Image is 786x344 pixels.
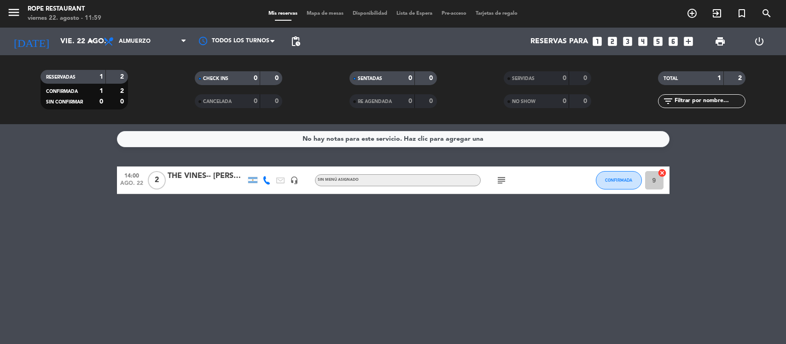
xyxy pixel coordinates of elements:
[664,76,678,81] span: TOTAL
[563,75,566,81] strong: 0
[658,168,667,178] i: cancel
[275,98,280,104] strong: 0
[496,175,507,186] i: subject
[437,11,471,16] span: Pre-acceso
[754,36,765,47] i: power_settings_new
[254,98,257,104] strong: 0
[711,8,722,19] i: exit_to_app
[46,89,78,94] span: CONFIRMADA
[622,35,634,47] i: looks_3
[667,35,679,47] i: looks_6
[512,99,536,104] span: NO SHOW
[736,8,747,19] i: turned_in_not
[7,6,21,19] i: menu
[717,75,721,81] strong: 1
[28,14,101,23] div: viernes 22. agosto - 11:59
[99,74,103,80] strong: 1
[120,98,126,105] strong: 0
[203,99,232,104] span: CANCELADA
[46,100,83,104] span: SIN CONFIRMAR
[46,75,76,80] span: RESERVADAS
[738,75,744,81] strong: 2
[429,75,435,81] strong: 0
[348,11,392,16] span: Disponibilidad
[99,98,103,105] strong: 0
[761,8,772,19] i: search
[7,6,21,23] button: menu
[318,178,359,182] span: Sin menú asignado
[392,11,437,16] span: Lista de Espera
[563,98,566,104] strong: 0
[120,88,126,94] strong: 2
[637,35,649,47] i: looks_4
[86,36,97,47] i: arrow_drop_down
[605,178,632,183] span: CONFIRMADA
[663,96,674,107] i: filter_list
[120,180,143,191] span: ago. 22
[120,170,143,180] span: 14:00
[303,134,483,144] div: No hay notas para este servicio. Haz clic para agregar una
[583,75,589,81] strong: 0
[203,76,228,81] span: CHECK INS
[674,96,745,106] input: Filtrar por nombre...
[652,35,664,47] i: looks_5
[290,36,301,47] span: pending_actions
[512,76,535,81] span: SERVIDAS
[429,98,435,104] strong: 0
[583,98,589,104] strong: 0
[148,171,166,189] span: 2
[358,76,382,81] span: SENTADAS
[591,35,603,47] i: looks_one
[275,75,280,81] strong: 0
[254,75,257,81] strong: 0
[471,11,522,16] span: Tarjetas de regalo
[120,74,126,80] strong: 2
[168,170,246,182] div: THE VINES-- [PERSON_NAME]
[290,176,298,184] i: headset_mic
[7,31,56,52] i: [DATE]
[408,98,412,104] strong: 0
[28,5,101,14] div: Rope restaurant
[606,35,618,47] i: looks_two
[408,75,412,81] strong: 0
[302,11,348,16] span: Mapa de mesas
[264,11,302,16] span: Mis reservas
[687,8,698,19] i: add_circle_outline
[358,99,392,104] span: RE AGENDADA
[530,37,588,46] span: Reservas para
[740,28,779,55] div: LOG OUT
[682,35,694,47] i: add_box
[119,38,151,45] span: Almuerzo
[99,88,103,94] strong: 1
[715,36,726,47] span: print
[596,171,642,189] button: CONFIRMADA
